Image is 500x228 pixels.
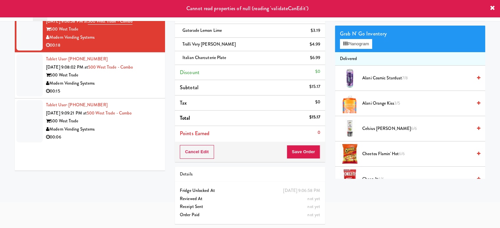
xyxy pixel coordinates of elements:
li: Tablet User· [PHONE_NUMBER][DATE] 9:09:21 PM at500 West Trade - Combo500 West TradeModern Vending... [15,98,165,144]
a: Tablet User· [PHONE_NUMBER] [46,102,107,108]
div: Order Paid [180,211,320,219]
li: Tablet User· [PHONE_NUMBER][DATE] 9:08:02 PM at500 West Trade - Combo500 West TradeModern Vending... [15,52,165,98]
div: Modern Vending Systems [46,79,160,88]
span: [DATE] 9:06:58 PM at [46,18,88,24]
div: $0 [315,98,320,106]
span: Italian Charcuterie Plate [182,54,226,61]
span: 6/6 [399,151,405,157]
span: Points Earned [180,130,209,137]
div: $15.17 [309,113,320,121]
div: 00:18 [46,41,160,50]
div: $0 [315,68,320,76]
div: Receipt Sent [180,203,320,211]
span: Celsius [PERSON_NAME] [362,125,472,133]
span: 6/6 [378,176,384,182]
div: Fridge Unlocked At [180,187,320,195]
span: Cannot read properties of null (reading 'validateCanEdit') [186,5,308,12]
div: Modern Vending Systems [46,33,160,42]
span: Cheez-It [362,175,472,183]
button: Save Order [287,145,320,159]
div: Cheez-It6/6 [360,175,480,183]
div: 500 West Trade [46,117,160,125]
a: 500 West Trade - Combo [88,18,132,25]
span: Gatorade Lemon Lime [182,27,222,33]
span: Trolli Very [PERSON_NAME] [182,41,236,47]
div: Reviewed At [180,195,320,203]
span: not yet [307,212,320,218]
div: Alani Orange Kiss3/5 [360,99,480,108]
span: Alani Cosmic Stardust [362,74,472,82]
span: Tax [180,99,187,107]
span: Cheetos Flamin' Hot [362,150,472,158]
div: 500 West Trade [46,71,160,79]
a: 500 West Trade - Combo [87,110,131,116]
span: Discount [180,69,200,76]
div: Grab N' Go Inventory [340,29,480,39]
a: 500 West Trade - Combo [88,64,133,70]
li: Tablet User· [PHONE_NUMBER][DATE] 9:06:58 PM at500 West Trade - Combo500 West TradeModern Vending... [15,7,165,52]
div: 500 West Trade [46,25,160,33]
span: · [PHONE_NUMBER] [66,56,107,62]
span: 7/8 [402,75,408,81]
span: not yet [307,196,320,202]
a: Tablet User· [PHONE_NUMBER] [46,56,107,62]
span: [DATE] 9:09:21 PM at [46,110,87,116]
span: Subtotal [180,84,199,91]
span: · [PHONE_NUMBER] [66,102,107,108]
li: Delivered [335,52,485,66]
span: not yet [307,203,320,210]
div: $4.99 [310,40,321,49]
div: 00:15 [46,87,160,95]
span: 3/5 [394,100,400,106]
div: Alani Cosmic Stardust7/8 [360,74,480,82]
button: Cancel Edit [180,145,214,159]
button: Planogram [340,39,372,49]
div: Modern Vending Systems [46,125,160,134]
div: $3.19 [311,27,321,35]
div: Celsius [PERSON_NAME]6/6 [360,125,480,133]
span: 6/6 [411,125,417,132]
span: [DATE] 9:08:02 PM at [46,64,88,70]
div: $15.17 [309,83,320,91]
div: Details [180,170,320,178]
span: Alani Orange Kiss [362,99,472,108]
div: [DATE] 9:06:58 PM [283,187,320,195]
div: Cheetos Flamin' Hot6/6 [360,150,480,158]
div: 0 [318,129,320,137]
div: $6.99 [310,54,321,62]
span: Total [180,114,190,122]
div: 00:06 [46,133,160,141]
